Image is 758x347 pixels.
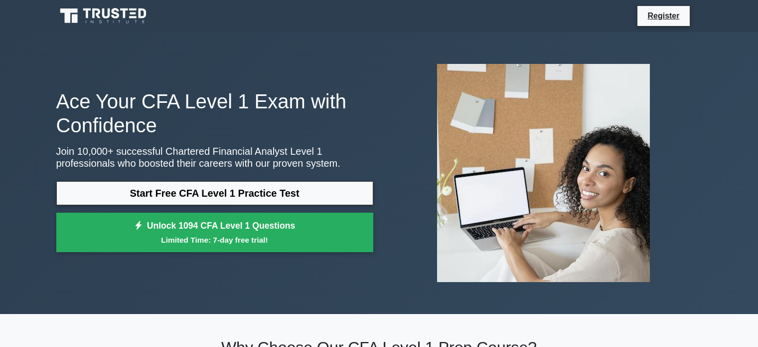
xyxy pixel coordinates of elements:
a: Unlock 1094 CFA Level 1 QuestionsLimited Time: 7-day free trial! [56,213,373,253]
p: Join 10,000+ successful Chartered Financial Analyst Level 1 professionals who boosted their caree... [56,145,373,169]
a: Register [641,9,685,22]
a: Start Free CFA Level 1 Practice Test [56,181,373,205]
small: Limited Time: 7-day free trial! [69,234,361,246]
h1: Ace Your CFA Level 1 Exam with Confidence [56,89,373,137]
